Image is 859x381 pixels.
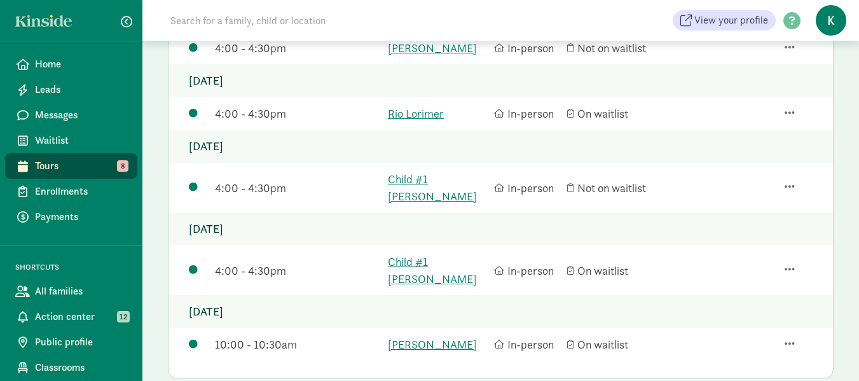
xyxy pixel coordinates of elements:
span: Action center [35,309,127,324]
a: Action center 12 [5,304,137,329]
span: Waitlist [35,133,127,148]
span: Public profile [35,335,127,350]
span: Enrollments [35,184,127,199]
span: Home [35,57,127,72]
a: Rio Lorimer [388,105,488,122]
a: [PERSON_NAME] [388,336,488,353]
a: All families [5,279,137,304]
input: Search for a family, child or location [163,8,519,33]
p: [DATE] [168,295,833,328]
span: All families [35,284,127,299]
p: [DATE] [168,212,833,246]
a: Child #1 [PERSON_NAME] [388,253,488,287]
div: In-person [494,262,561,279]
span: Messages [35,107,127,123]
span: View your profile [694,13,768,28]
div: 4:00 - 4:30pm [215,39,381,57]
div: On waitlist [567,336,667,353]
div: 10:00 - 10:30am [215,336,381,353]
a: Enrollments [5,179,137,204]
div: In-person [494,179,561,197]
a: Public profile [5,329,137,355]
div: On waitlist [567,105,667,122]
span: K [816,5,846,36]
a: Home [5,52,137,77]
div: On waitlist [567,262,667,279]
span: Classrooms [35,360,127,375]
a: [PERSON_NAME] [388,39,488,57]
div: Not on waitlist [567,39,667,57]
div: 4:00 - 4:30pm [215,262,381,279]
span: 8 [117,160,128,172]
a: Leads [5,77,137,102]
span: Tours [35,158,127,174]
p: [DATE] [168,64,833,97]
span: Leads [35,82,127,97]
div: Not on waitlist [567,179,667,197]
p: [DATE] [168,130,833,163]
a: Waitlist [5,128,137,153]
a: Messages [5,102,137,128]
div: In-person [494,336,561,353]
a: Payments [5,204,137,230]
div: 4:00 - 4:30pm [215,105,381,122]
div: In-person [494,39,561,57]
a: View your profile [673,10,776,31]
div: In-person [494,105,561,122]
span: 12 [117,311,130,322]
div: 4:00 - 4:30pm [215,179,381,197]
span: Payments [35,209,127,225]
a: Classrooms [5,355,137,380]
iframe: Chat Widget [795,320,859,381]
a: Tours 8 [5,153,137,179]
a: Child #1 [PERSON_NAME] [388,170,488,205]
